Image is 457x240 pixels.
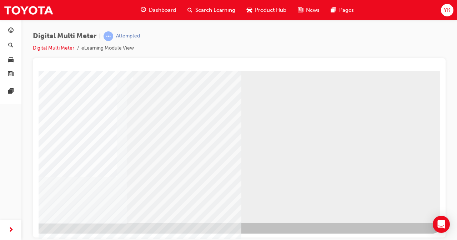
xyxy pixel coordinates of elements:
[241,3,292,17] a: car-iconProduct Hub
[8,226,14,235] span: next-icon
[149,6,176,14] span: Dashboard
[104,31,113,41] span: learningRecordVerb_ATTEMPT-icon
[8,28,14,34] span: guage-icon
[8,71,14,78] span: news-icon
[33,45,74,51] a: Digital Multi Meter
[306,6,320,14] span: News
[141,6,146,15] span: guage-icon
[8,88,14,95] span: pages-icon
[298,6,303,15] span: news-icon
[99,32,101,40] span: |
[116,33,140,40] div: Attempted
[255,6,286,14] span: Product Hub
[433,216,450,233] div: Open Intercom Messenger
[8,57,14,63] span: car-icon
[135,3,182,17] a: guage-iconDashboard
[339,6,354,14] span: Pages
[182,3,241,17] a: search-iconSearch Learning
[195,6,235,14] span: Search Learning
[292,3,325,17] a: news-iconNews
[187,6,192,15] span: search-icon
[247,6,252,15] span: car-icon
[33,32,96,40] span: Digital Multi Meter
[4,2,54,18] img: Trak
[441,4,453,16] button: YK
[331,6,336,15] span: pages-icon
[81,44,134,52] li: eLearning Module View
[8,42,13,49] span: search-icon
[444,6,450,14] span: YK
[325,3,360,17] a: pages-iconPages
